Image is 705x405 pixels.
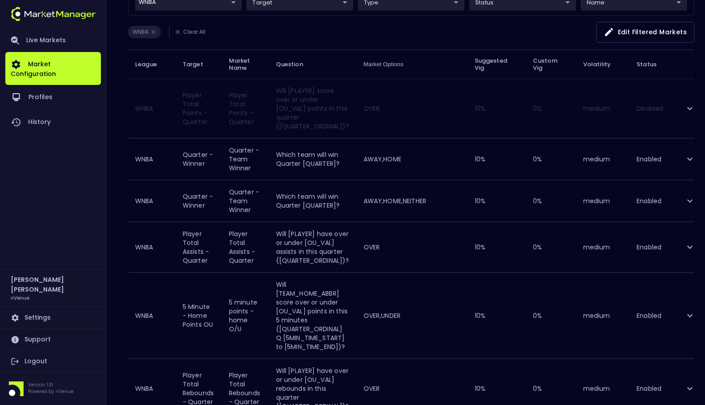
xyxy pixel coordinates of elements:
[583,60,622,68] span: Volatility
[269,79,357,138] td: Will [PLAYER] score over or under [OU_VAL] points in this quarter ([QUARTER_ORDINAL])?
[576,79,629,138] td: medium
[135,60,168,68] span: League
[526,138,576,180] td: 0 %
[637,384,661,393] span: Enabled
[637,104,663,113] span: Disabled
[637,155,661,164] span: Enabled
[357,273,468,358] td: OVER,UNDER
[526,222,576,272] td: 0 %
[682,381,697,396] button: expand row
[637,311,661,320] span: Enabled
[468,79,526,138] td: 10 %
[637,196,661,205] span: Enabled
[128,273,176,358] th: WNBA
[276,60,315,68] span: Question
[128,79,176,138] th: WNBA
[468,273,526,358] td: 10 %
[176,222,222,272] td: Player Total Assists - Quarter
[169,26,210,38] li: Clear All
[176,273,222,358] td: 5 Minute - Home Points OU
[357,222,468,272] td: OVER
[526,180,576,221] td: 0 %
[28,388,73,395] p: Powered by nVenue
[682,240,697,255] button: expand row
[5,351,101,372] a: Logout
[475,57,519,72] span: Suggested Vig
[596,22,694,43] button: Edit filtered markets
[222,273,269,358] td: 5 minute points - home O/U
[269,222,357,272] td: Will [PLAYER] have over or under [OU_VAL] assists in this quarter ([QUARTER_ORDINAL])?
[128,138,176,180] th: WNBA
[468,222,526,272] td: 10 %
[576,273,629,358] td: medium
[526,79,576,138] td: 0 %
[637,59,668,70] span: Status
[269,138,357,180] td: Which team will win Quarter [QUARTER]?
[229,57,262,72] span: Market Name
[357,138,468,180] td: AWAY,HOME
[5,29,101,52] a: Live Markets
[526,273,576,358] td: 0 %
[5,381,101,396] div: Version 1.31Powered by nVenue
[637,243,661,252] span: Enabled
[176,79,222,138] td: Player Total Points - Quarter
[269,273,357,358] td: Will [TEAM_HOME_ABBR] score over or under [OU_VAL] points in this 5 minutes ([QUARTER_ORDINAL] Q ...
[357,79,468,138] td: OVER
[357,50,468,79] th: Market Options
[682,152,697,167] button: expand row
[576,138,629,180] td: medium
[5,110,101,135] a: History
[128,222,176,272] th: WNBA
[176,180,222,221] td: Quarter - Winner
[637,59,657,70] span: Status
[11,275,96,294] h2: [PERSON_NAME] [PERSON_NAME]
[222,138,269,180] td: Quarter - Team Winner
[269,180,357,221] td: Which team will win Quarter [QUARTER]?
[468,180,526,221] td: 10 %
[357,180,468,221] td: AWAY,HOME,NEITHER
[5,85,101,110] a: Profiles
[128,26,161,38] li: WNBA
[468,138,526,180] td: 10 %
[576,180,629,221] td: medium
[5,52,101,85] a: Market Configuration
[682,308,697,323] button: expand row
[28,381,73,388] p: Version 1.31
[576,222,629,272] td: medium
[183,60,215,68] span: Target
[176,138,222,180] td: Quarter - Winner
[682,193,697,209] button: expand row
[5,307,101,329] a: Settings
[222,79,269,138] td: Player Total Points - Quarter
[5,329,101,350] a: Support
[128,180,176,221] th: WNBA
[682,101,697,116] button: expand row
[11,7,96,21] img: logo
[11,294,29,301] h3: nVenue
[222,180,269,221] td: Quarter - Team Winner
[222,222,269,272] td: Player Total Assists - Quarter
[533,57,569,72] span: Custom Vig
